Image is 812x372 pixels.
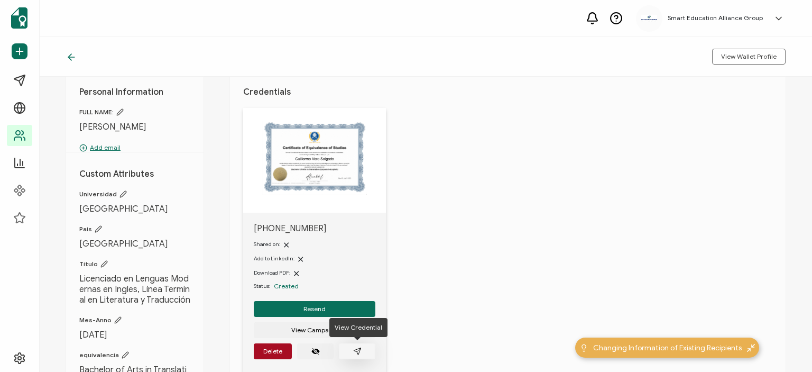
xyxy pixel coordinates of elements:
[254,343,292,359] button: Delete
[79,225,190,233] span: Pais
[254,301,375,317] button: Resend
[79,330,190,340] span: [DATE]
[329,318,387,337] div: View Credential
[254,322,375,338] button: View Campaign
[303,306,326,312] span: Resend
[254,282,270,291] span: Status:
[79,260,190,268] span: Titulo
[263,348,282,355] span: Delete
[79,204,190,214] span: [GEOGRAPHIC_DATA]
[79,239,190,249] span: [GEOGRAPHIC_DATA]
[254,223,375,234] span: [PHONE_NUMBER]
[712,49,786,65] button: View Wallet Profile
[668,14,763,22] h5: Smart Education Alliance Group
[254,255,294,262] span: Add to LinkedIn:
[79,274,190,305] span: Licenciado en Lenguas Modernas en Ingles, Línea Terminal en Literatura y Traducción
[79,169,190,179] h1: Custom Attributes
[79,143,190,152] p: Add email
[353,347,362,356] ion-icon: paper plane outline
[254,269,290,276] span: Download PDF:
[641,15,657,22] img: 111c7b32-d500-4ce1-86d1-718dc6ccd280.jpg
[11,7,27,29] img: sertifier-logomark-colored.svg
[79,316,190,324] span: Mes-Anno
[593,342,742,353] span: Changing Information of Existing Recipients
[79,108,190,116] span: FULL NAME:
[291,327,338,333] span: View Campaign
[311,347,320,356] ion-icon: eye off
[721,53,777,60] span: View Wallet Profile
[79,87,190,97] h1: Personal Information
[79,190,190,198] span: Universidad
[79,351,190,359] span: equivalencia
[636,253,812,372] iframe: Chat Widget
[79,122,190,132] span: [PERSON_NAME]
[254,241,280,248] span: Shared on:
[274,282,299,290] span: Created
[243,87,772,97] h1: Credentials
